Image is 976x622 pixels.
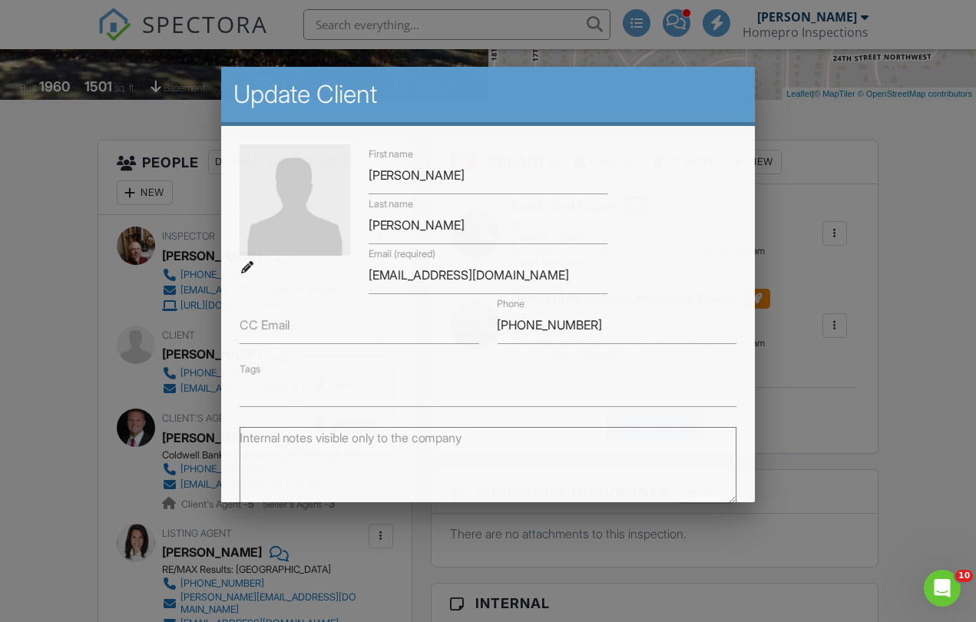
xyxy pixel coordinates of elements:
label: Internal notes visible only to the company [240,430,462,447]
label: First name [369,147,414,161]
label: Last name [369,197,414,211]
span: 10 [955,570,973,582]
h2: Update Client [233,79,743,110]
img: default-user-f0147aede5fd5fa78ca7ade42f37bd4542148d508eef1c3d3ea960f66861d68b.jpg [240,144,350,256]
label: Phone [497,297,524,311]
label: Tags [240,363,260,375]
iframe: Intercom live chat [924,570,961,607]
label: CC Email [240,316,289,333]
label: Email (required) [369,247,435,261]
